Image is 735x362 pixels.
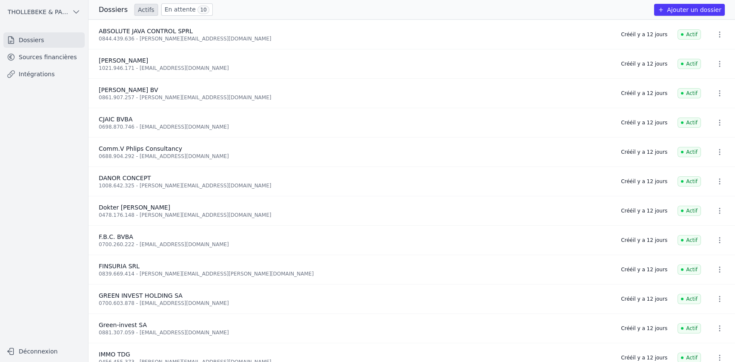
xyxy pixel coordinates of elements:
a: Actifs [134,4,158,16]
div: 0688.904.292 - [EMAIL_ADDRESS][DOMAIN_NAME] [99,153,611,160]
span: Actif [678,147,701,157]
button: Déconnexion [3,345,85,358]
div: Créé il y a 12 jours [621,178,667,185]
span: ABSOLUTE JAVA CONTROL SPRL [99,28,193,34]
button: THOLLEBEKE & PARTNERS bvbvba BVBA [3,5,85,19]
span: THOLLEBEKE & PARTNERS bvbvba BVBA [8,8,69,16]
div: Créé il y a 12 jours [621,237,667,244]
span: FINSURIA SRL [99,263,140,270]
a: Dossiers [3,32,85,48]
div: Créé il y a 12 jours [621,149,667,155]
span: DANOR CONCEPT [99,175,151,181]
div: Créé il y a 12 jours [621,90,667,97]
a: Intégrations [3,66,85,82]
a: Sources financières [3,49,85,65]
div: Créé il y a 12 jours [621,296,667,302]
div: Créé il y a 12 jours [621,354,667,361]
span: 10 [197,6,209,14]
span: F.B.C. BVBA [99,233,133,240]
span: [PERSON_NAME] BV [99,86,158,93]
h3: Dossiers [99,5,128,15]
span: GREEN INVEST HOLDING SA [99,292,183,299]
span: Actif [678,59,701,69]
span: Actif [678,206,701,216]
div: 0844.439.636 - [PERSON_NAME][EMAIL_ADDRESS][DOMAIN_NAME] [99,35,611,42]
span: Actif [678,176,701,187]
span: [PERSON_NAME] [99,57,148,64]
span: Actif [678,264,701,275]
span: Green-invest SA [99,322,147,328]
div: Créé il y a 12 jours [621,60,667,67]
span: Comm.V Phlips Consultancy [99,145,182,152]
div: 0861.907.257 - [PERSON_NAME][EMAIL_ADDRESS][DOMAIN_NAME] [99,94,611,101]
span: Actif [678,323,701,333]
div: 0700.260.222 - [EMAIL_ADDRESS][DOMAIN_NAME] [99,241,611,248]
button: Ajouter un dossier [654,4,725,16]
div: Créé il y a 12 jours [621,31,667,38]
span: Dokter [PERSON_NAME] [99,204,170,211]
div: 0478.176.148 - [PERSON_NAME][EMAIL_ADDRESS][DOMAIN_NAME] [99,212,611,218]
a: En attente 10 [161,3,213,16]
div: 0881.307.059 - [EMAIL_ADDRESS][DOMAIN_NAME] [99,329,611,336]
span: CJAIC BVBA [99,116,133,123]
div: Créé il y a 12 jours [621,266,667,273]
span: Actif [678,29,701,40]
div: 0700.603.878 - [EMAIL_ADDRESS][DOMAIN_NAME] [99,300,611,307]
span: Actif [678,118,701,128]
span: Actif [678,88,701,98]
span: IMMO TDG [99,351,130,358]
span: Actif [678,294,701,304]
div: 1021.946.171 - [EMAIL_ADDRESS][DOMAIN_NAME] [99,65,611,72]
div: Créé il y a 12 jours [621,119,667,126]
div: 0698.870.746 - [EMAIL_ADDRESS][DOMAIN_NAME] [99,124,611,130]
div: 1008.642.325 - [PERSON_NAME][EMAIL_ADDRESS][DOMAIN_NAME] [99,182,611,189]
div: Créé il y a 12 jours [621,207,667,214]
div: Créé il y a 12 jours [621,325,667,332]
span: Actif [678,235,701,245]
div: 0839.669.414 - [PERSON_NAME][EMAIL_ADDRESS][PERSON_NAME][DOMAIN_NAME] [99,270,611,277]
